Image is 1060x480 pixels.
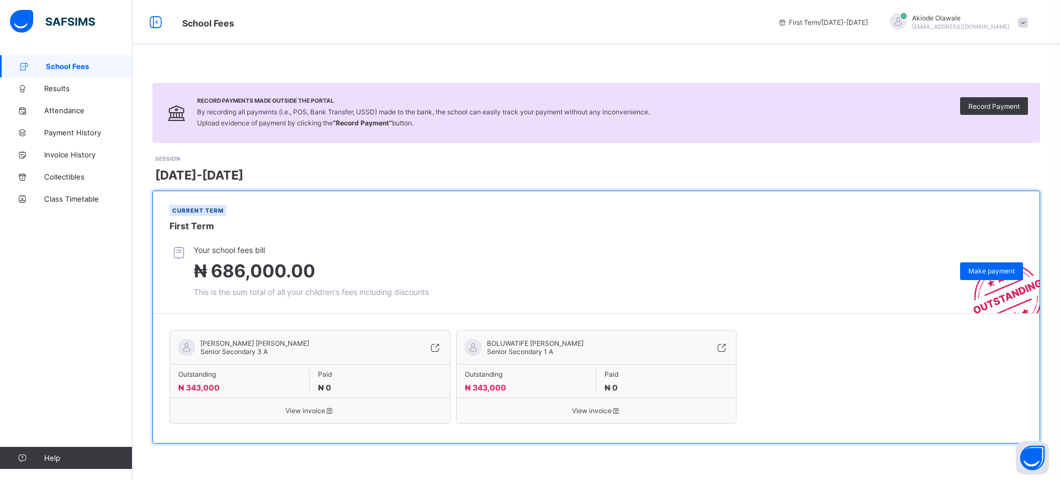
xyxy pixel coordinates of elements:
[46,62,132,71] span: School Fees
[194,260,315,282] span: ₦ 686,000.00
[318,370,441,378] span: Paid
[912,14,1010,22] span: Akiode Olawale
[465,383,506,392] span: ₦ 343,000
[487,347,553,356] span: Senior Secondary 1 A
[194,287,429,297] span: This is the sum total of all your children's fees including discounts
[194,245,429,255] span: Your school fees bill
[178,370,301,378] span: Outstanding
[182,18,234,29] span: School Fees
[178,407,442,415] span: View invoice
[197,108,650,127] span: By recording all payments (i.e., POS, Bank Transfer, USSD) made to the bank, the school can easil...
[200,339,309,347] span: [PERSON_NAME] [PERSON_NAME]
[912,23,1010,30] span: [EMAIL_ADDRESS][DOMAIN_NAME]
[465,407,728,415] span: View invoice
[1016,441,1049,474] button: Open asap
[200,347,268,356] span: Senior Secondary 3 A
[10,10,95,33] img: safsims
[487,339,584,347] span: BOLUWATIFE [PERSON_NAME]
[178,383,220,392] span: ₦ 343,000
[605,383,618,392] span: ₦ 0
[333,119,392,127] b: “Record Payment”
[605,370,728,378] span: Paid
[44,128,132,137] span: Payment History
[44,194,132,203] span: Class Timetable
[968,267,1015,275] span: Make payment
[465,370,587,378] span: Outstanding
[778,18,868,27] span: session/term information
[155,168,243,182] span: [DATE]-[DATE]
[44,84,132,93] span: Results
[44,106,132,115] span: Attendance
[169,220,214,231] span: First Term
[155,155,180,162] span: SESSION
[44,453,132,462] span: Help
[172,207,224,214] span: Current term
[318,383,331,392] span: ₦ 0
[879,13,1033,31] div: AkiodeOlawale
[960,250,1040,313] img: outstanding-stamp.3c148f88c3ebafa6da95868fa43343a1.svg
[968,102,1020,110] span: Record Payment
[44,172,132,181] span: Collectibles
[44,150,132,159] span: Invoice History
[197,97,650,104] span: Record Payments Made Outside the Portal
